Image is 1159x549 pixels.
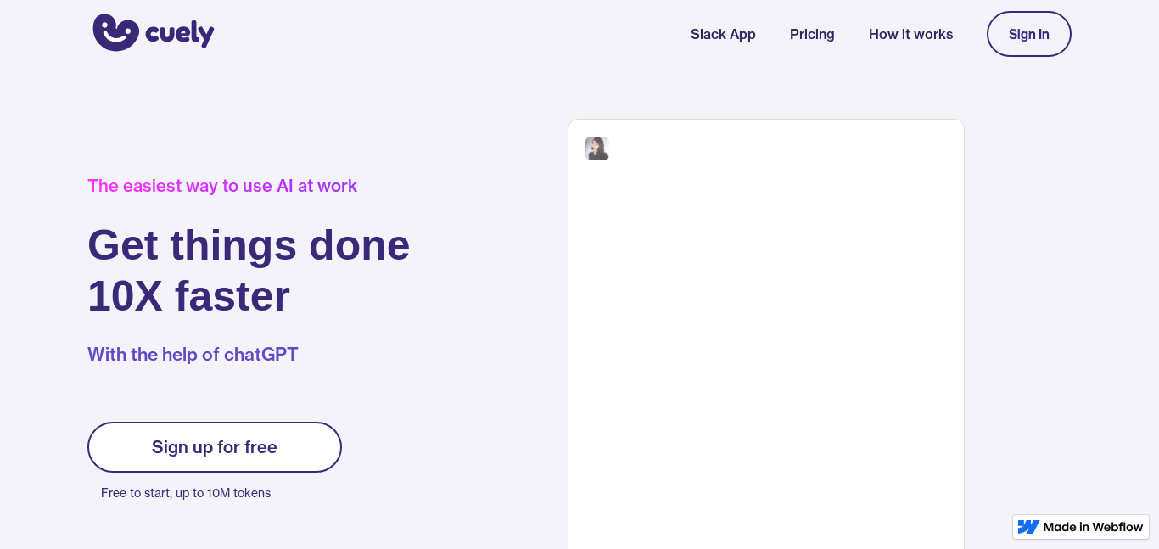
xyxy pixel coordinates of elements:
p: With the help of chatGPT [87,342,411,367]
a: How it works [869,24,953,44]
a: Sign up for free [87,422,342,473]
a: Slack App [691,24,756,44]
div: Sign In [1009,26,1050,42]
a: Sign In [987,11,1072,57]
a: Pricing [790,24,835,44]
h1: Get things done 10X faster [87,220,411,322]
a: home [87,3,215,65]
div: The easiest way to use AI at work [87,176,411,196]
img: Made in Webflow [1044,522,1144,532]
p: Free to start, up to 10M tokens [101,481,342,505]
div: Sign up for free [152,437,277,457]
